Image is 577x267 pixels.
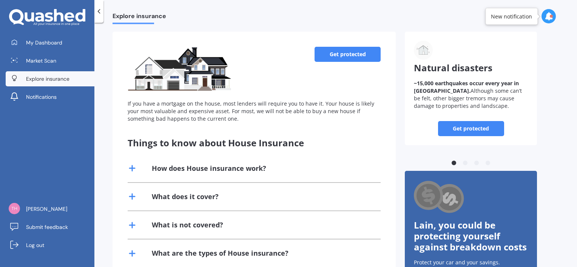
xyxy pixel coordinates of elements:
a: Submit feedback [6,219,94,235]
span: Natural disasters [414,61,492,74]
span: My Dashboard [26,39,62,46]
span: Market Scan [26,57,56,64]
span: Lain, you could be protecting yourself against breakdown costs [414,219,527,253]
span: Explore insurance [26,75,69,83]
div: What is not covered? [152,220,223,230]
span: Notifications [26,93,57,101]
button: 4 [484,160,492,167]
b: ~15,000 earthquakes occur every year in [GEOGRAPHIC_DATA]. [414,80,519,94]
span: Things to know about House Insurance [128,137,304,149]
button: 2 [461,160,469,167]
div: What does it cover? [152,192,219,201]
a: Explore insurance [6,71,94,86]
a: My Dashboard [6,35,94,50]
div: New notification [491,12,532,20]
a: Get protected [315,47,381,62]
p: Protect your car and your savings. [414,259,528,266]
button: 1 [450,160,458,167]
span: Log out [26,241,44,249]
p: Although some can’t be felt, other bigger tremors may cause damage to properties and landscape. [414,80,528,110]
img: Natural disasters [414,41,433,60]
span: [PERSON_NAME] [26,205,67,213]
button: 3 [473,160,480,167]
a: [PERSON_NAME] [6,201,94,216]
a: Market Scan [6,53,94,68]
div: If you have a mortgage on the house, most lenders will require you to have it. Your house is like... [128,100,381,123]
a: Notifications [6,89,94,104]
img: House insurance [128,47,232,92]
span: Explore insurance [113,12,166,23]
img: 6e92ab9447f34ee1212895bcb19acb55 [9,203,20,214]
a: Log out [6,238,94,253]
div: What are the types of House insurance? [152,249,288,258]
img: Cashback [414,180,465,215]
a: Get protected [438,121,504,136]
span: Submit feedback [26,223,68,231]
div: How does House insurance work? [152,164,266,173]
